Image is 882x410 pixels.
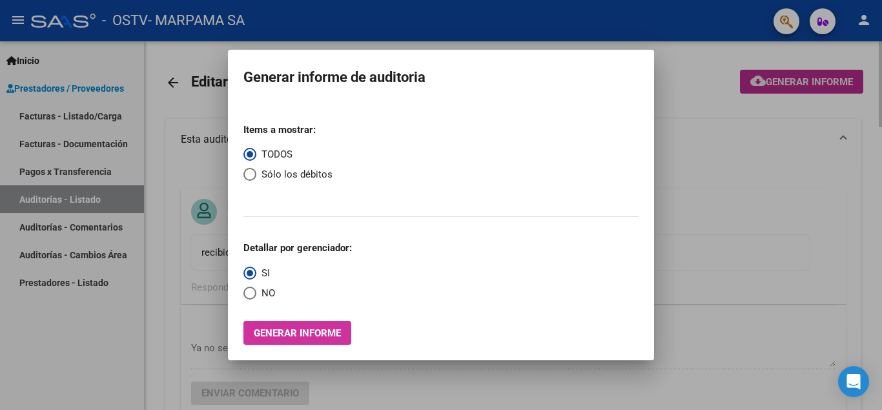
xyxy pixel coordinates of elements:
h1: Generar informe de auditoria [243,65,639,90]
span: TODOS [256,147,292,162]
button: Generar informe [243,321,351,345]
div: Open Intercom Messenger [838,366,869,397]
span: Sólo los débitos [256,167,333,182]
mat-radio-group: Select an option [243,113,333,202]
span: Generar informe [254,327,341,339]
strong: Detallar por gerenciador: [243,242,352,254]
mat-radio-group: Select an option [243,231,352,300]
span: SI [256,266,270,281]
span: NO [256,286,275,301]
strong: Items a mostrar: [243,124,316,136]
